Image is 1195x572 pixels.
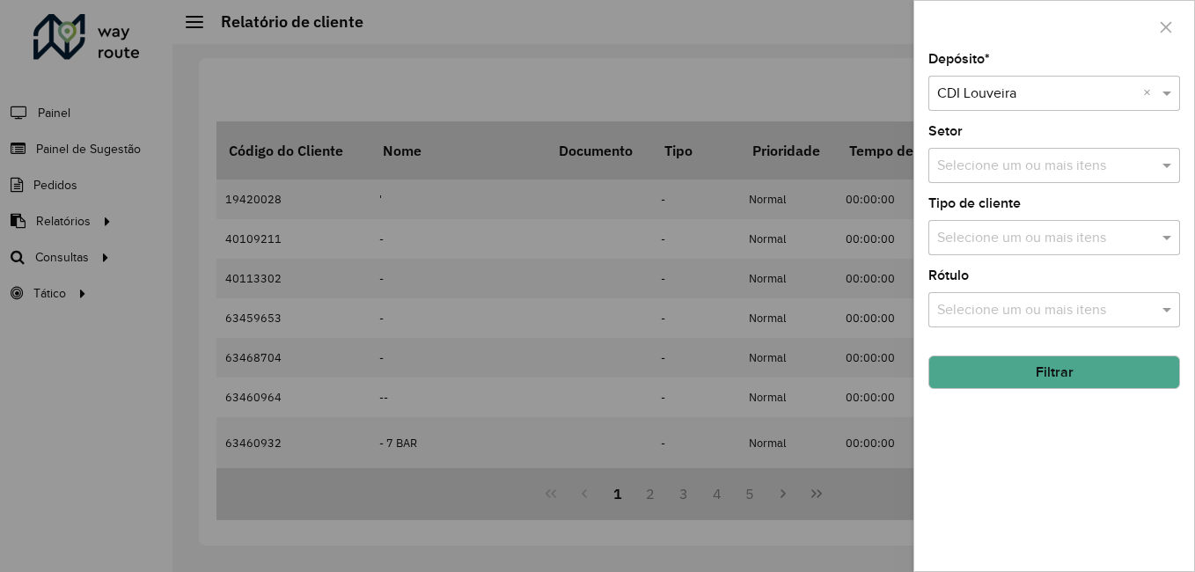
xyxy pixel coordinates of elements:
[928,356,1180,389] button: Filtrar
[928,265,969,286] label: Rótulo
[928,193,1021,214] label: Tipo de cliente
[1143,83,1158,104] span: Clear all
[928,121,963,142] label: Setor
[928,48,990,70] label: Depósito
